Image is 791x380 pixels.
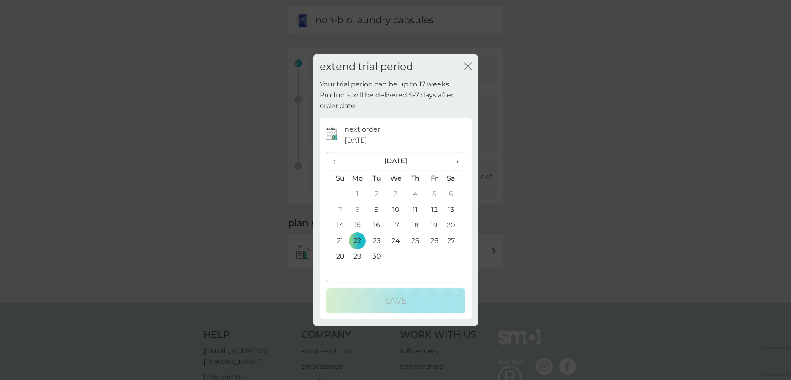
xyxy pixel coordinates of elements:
[405,170,424,186] th: Th
[348,170,367,186] th: Mo
[443,217,465,233] td: 20
[345,124,380,135] p: next order
[386,170,405,186] th: We
[348,186,367,202] td: 1
[367,217,386,233] td: 16
[405,186,424,202] td: 4
[367,233,386,248] td: 23
[425,233,444,248] td: 26
[386,233,405,248] td: 24
[367,248,386,264] td: 30
[345,135,367,146] span: [DATE]
[326,248,348,264] td: 28
[386,217,405,233] td: 17
[450,152,458,170] span: ›
[443,233,465,248] td: 27
[464,62,472,71] button: close
[425,170,444,186] th: Fr
[326,288,465,313] button: Save
[367,202,386,217] td: 9
[333,152,342,170] span: ‹
[386,186,405,202] td: 3
[443,186,465,202] td: 6
[386,202,405,217] td: 10
[405,217,424,233] td: 18
[348,233,367,248] td: 22
[425,202,444,217] td: 12
[443,202,465,217] td: 13
[367,170,386,186] th: Tu
[405,233,424,248] td: 25
[425,217,444,233] td: 19
[326,217,348,233] td: 14
[348,248,367,264] td: 29
[348,202,367,217] td: 8
[348,152,444,170] th: [DATE]
[320,61,413,73] h2: extend trial period
[405,202,424,217] td: 11
[326,170,348,186] th: Su
[443,170,465,186] th: Sa
[348,217,367,233] td: 15
[320,79,472,111] p: Your trial period can be up to 17 weeks. Products will be delivered 5-7 days after order date.
[385,294,407,307] p: Save
[367,186,386,202] td: 2
[326,202,348,217] td: 7
[425,186,444,202] td: 5
[326,233,348,248] td: 21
